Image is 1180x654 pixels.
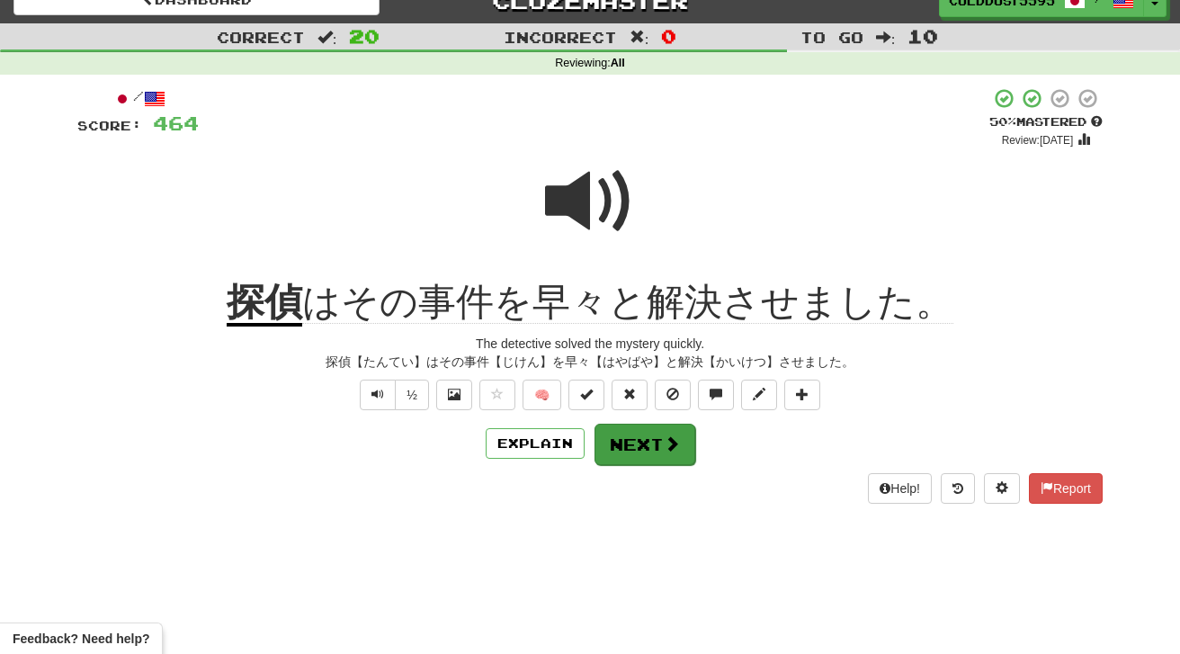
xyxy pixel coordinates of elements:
[317,30,337,45] span: :
[77,353,1103,371] div: 探偵【たんてい】はその事件【じけん】を早々【はやばや】と解決【かいけつ】させました。
[698,380,734,410] button: Discuss sentence (alt+u)
[356,380,429,410] div: Text-to-speech controls
[784,380,820,410] button: Add to collection (alt+a)
[395,380,429,410] button: ½
[1002,134,1074,147] small: Review: [DATE]
[153,112,199,134] span: 464
[612,380,648,410] button: Reset to 0% Mastered (alt+r)
[504,28,617,46] span: Incorrect
[1029,473,1103,504] button: Report
[741,380,777,410] button: Edit sentence (alt+d)
[868,473,932,504] button: Help!
[800,28,863,46] span: To go
[876,30,896,45] span: :
[217,28,305,46] span: Correct
[77,87,199,110] div: /
[479,380,515,410] button: Favorite sentence (alt+f)
[989,114,1103,130] div: Mastered
[594,424,695,465] button: Next
[907,25,938,47] span: 10
[523,380,561,410] button: 🧠
[989,114,1016,129] span: 50 %
[77,335,1103,353] div: The detective solved the mystery quickly.
[568,380,604,410] button: Set this sentence to 100% Mastered (alt+m)
[941,473,975,504] button: Round history (alt+y)
[655,380,691,410] button: Ignore sentence (alt+i)
[227,281,302,327] u: 探偵
[302,281,953,324] span: はその事件を早々と解決させました。
[13,630,149,648] span: Open feedback widget
[486,428,585,459] button: Explain
[630,30,649,45] span: :
[360,380,396,410] button: Play sentence audio (ctl+space)
[661,25,676,47] span: 0
[436,380,472,410] button: Show image (alt+x)
[77,118,142,133] span: Score:
[611,57,625,69] strong: All
[349,25,380,47] span: 20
